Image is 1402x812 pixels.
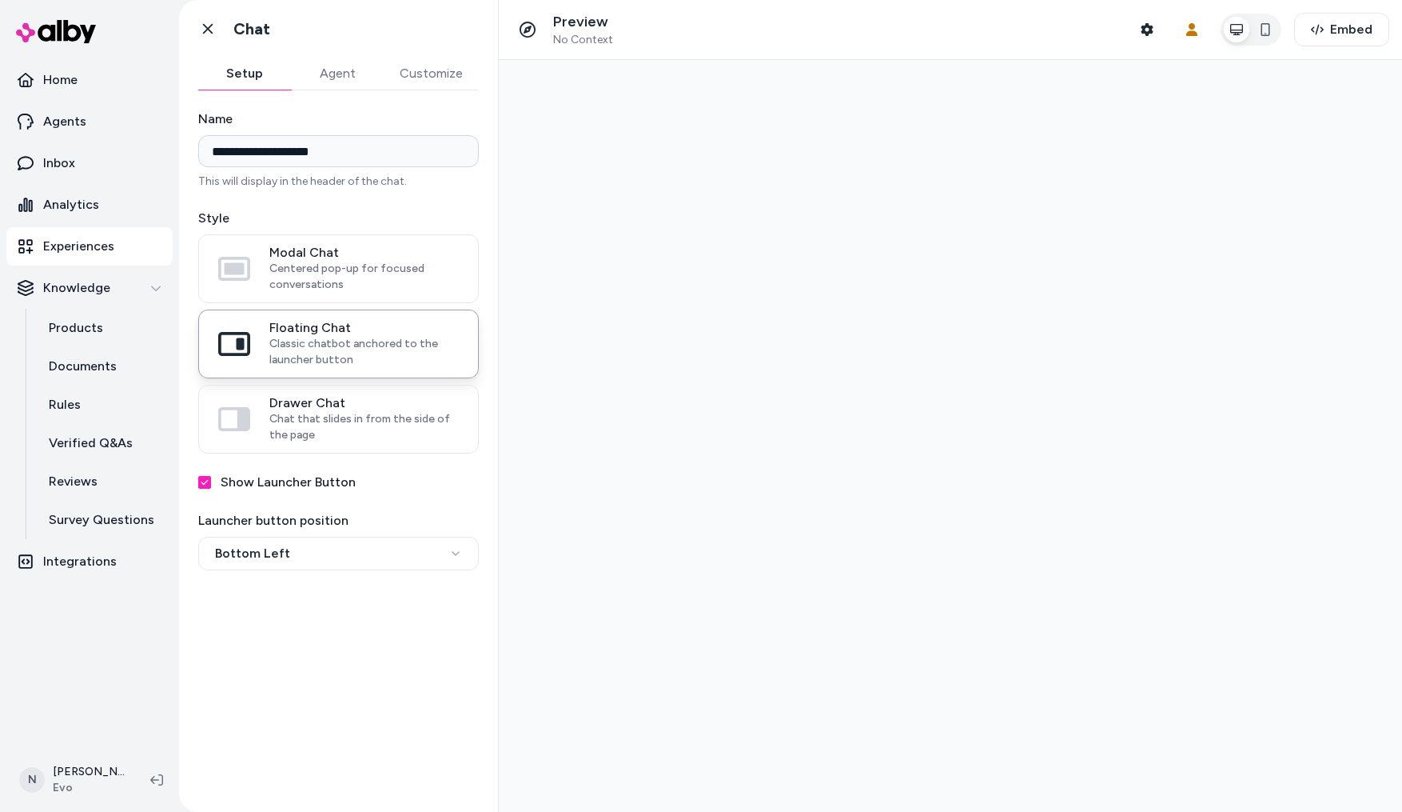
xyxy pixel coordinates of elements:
[198,58,291,90] button: Setup
[33,309,173,347] a: Products
[6,542,173,581] a: Integrations
[198,209,479,228] label: Style
[43,70,78,90] p: Home
[6,186,173,224] a: Analytics
[43,154,75,173] p: Inbox
[33,386,173,424] a: Rules
[43,552,117,571] p: Integrations
[43,195,99,214] p: Analytics
[10,754,137,806] button: N[PERSON_NAME]Evo
[553,33,613,47] span: No Context
[269,261,459,293] span: Centered pop-up for focused conversations
[384,58,479,90] button: Customize
[198,174,479,190] p: This will display in the header of the chat.
[6,227,173,266] a: Experiences
[221,473,356,492] label: Show Launcher Button
[233,19,270,39] h1: Chat
[33,347,173,386] a: Documents
[269,245,459,261] span: Modal Chat
[33,462,173,501] a: Reviews
[198,110,479,129] label: Name
[269,336,459,368] span: Classic chatbot anchored to the launcher button
[269,320,459,336] span: Floating Chat
[49,318,103,338] p: Products
[1294,13,1389,46] button: Embed
[553,13,613,31] p: Preview
[43,112,86,131] p: Agents
[291,58,384,90] button: Agent
[53,780,125,796] span: Evo
[1330,20,1372,39] span: Embed
[198,511,479,530] label: Launcher button position
[33,424,173,462] a: Verified Q&As
[6,102,173,141] a: Agents
[49,510,154,530] p: Survey Questions
[53,764,125,780] p: [PERSON_NAME]
[33,501,173,539] a: Survey Questions
[6,61,173,99] a: Home
[269,395,459,411] span: Drawer Chat
[16,20,96,43] img: alby Logo
[19,767,45,793] span: N
[6,269,173,307] button: Knowledge
[49,472,98,491] p: Reviews
[43,278,110,298] p: Knowledge
[43,237,114,256] p: Experiences
[49,434,133,453] p: Verified Q&As
[49,395,81,414] p: Rules
[269,411,459,443] span: Chat that slides in from the side of the page
[49,357,117,376] p: Documents
[6,144,173,182] a: Inbox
